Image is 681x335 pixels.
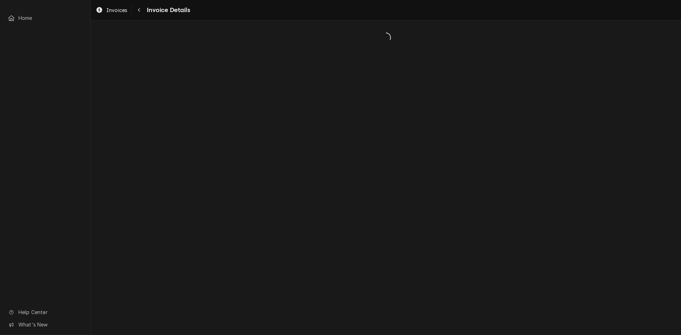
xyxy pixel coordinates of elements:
[91,30,681,45] span: Loading...
[93,4,130,16] a: Invoices
[18,308,82,316] span: Help Center
[18,14,83,22] span: Home
[4,306,86,318] a: Go to Help Center
[106,6,127,14] span: Invoices
[4,319,86,330] a: Go to What's New
[4,12,86,24] a: Home
[145,5,190,15] span: Invoice Details
[133,4,145,16] button: Navigate back
[18,321,82,328] span: What's New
